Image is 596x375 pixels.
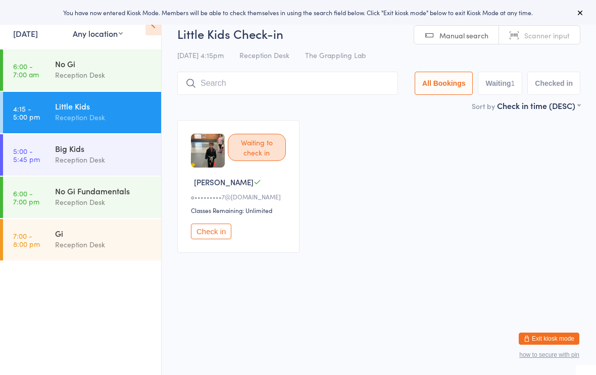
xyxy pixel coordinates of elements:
img: image1753251514.png [191,134,225,168]
time: 4:15 - 5:00 pm [13,104,40,121]
div: No Gi [55,58,153,69]
a: 4:15 -5:00 pmLittle KidsReception Desk [3,92,161,133]
span: [DATE] 4:15pm [177,50,224,60]
div: No Gi Fundamentals [55,185,153,196]
time: 5:00 - 5:45 pm [13,147,40,163]
button: Check in [191,224,231,239]
time: 7:00 - 8:00 pm [13,232,40,248]
div: Reception Desk [55,69,153,81]
label: Sort by [472,101,495,111]
div: Any location [73,28,123,39]
span: Scanner input [524,30,570,40]
button: how to secure with pin [519,351,579,358]
span: [PERSON_NAME] [194,177,254,187]
button: Waiting1 [478,72,522,95]
div: Reception Desk [55,112,153,123]
div: Reception Desk [55,196,153,208]
div: Classes Remaining: Unlimited [191,206,289,215]
span: Manual search [439,30,488,40]
div: Big Kids [55,143,153,154]
h2: Little Kids Check-in [177,25,580,42]
div: Gi [55,228,153,239]
a: 6:00 -7:00 amNo GiReception Desk [3,49,161,91]
div: 1 [511,79,515,87]
div: e•••••••••7@[DOMAIN_NAME] [191,192,289,201]
button: Checked in [527,72,580,95]
span: Reception Desk [239,50,289,60]
div: Waiting to check in [228,134,286,161]
div: Little Kids [55,100,153,112]
a: 7:00 -8:00 pmGiReception Desk [3,219,161,260]
time: 6:00 - 7:00 am [13,62,39,78]
div: Reception Desk [55,154,153,166]
time: 6:00 - 7:00 pm [13,189,39,205]
input: Search [177,72,398,95]
a: 6:00 -7:00 pmNo Gi FundamentalsReception Desk [3,177,161,218]
button: All Bookings [415,72,473,95]
a: 5:00 -5:45 pmBig KidsReception Desk [3,134,161,176]
div: Reception Desk [55,239,153,250]
div: Check in time (DESC) [497,100,580,111]
a: [DATE] [13,28,38,39]
button: Exit kiosk mode [519,333,579,345]
div: You have now entered Kiosk Mode. Members will be able to check themselves in using the search fie... [16,8,580,17]
span: The Grappling Lab [305,50,366,60]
